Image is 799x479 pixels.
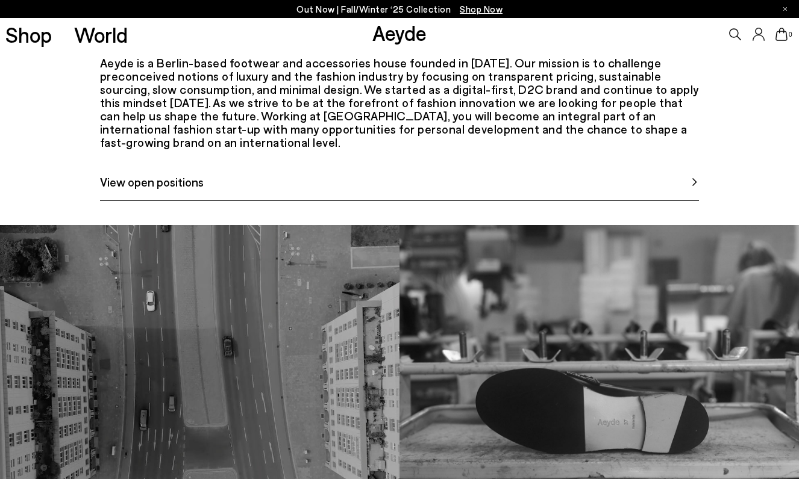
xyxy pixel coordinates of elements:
[74,24,128,45] a: World
[788,31,794,38] span: 0
[100,56,700,149] div: Aeyde is a Berlin-based footwear and accessories house founded in [DATE]. Our mission is to chall...
[100,173,700,201] a: View open positions
[296,2,503,17] p: Out Now | Fall/Winter ‘25 Collection
[775,28,788,41] a: 0
[5,24,52,45] a: Shop
[460,4,503,14] span: Navigate to /collections/new-in
[100,173,204,191] span: View open positions
[690,178,699,187] img: svg%3E
[372,20,427,45] a: Aeyde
